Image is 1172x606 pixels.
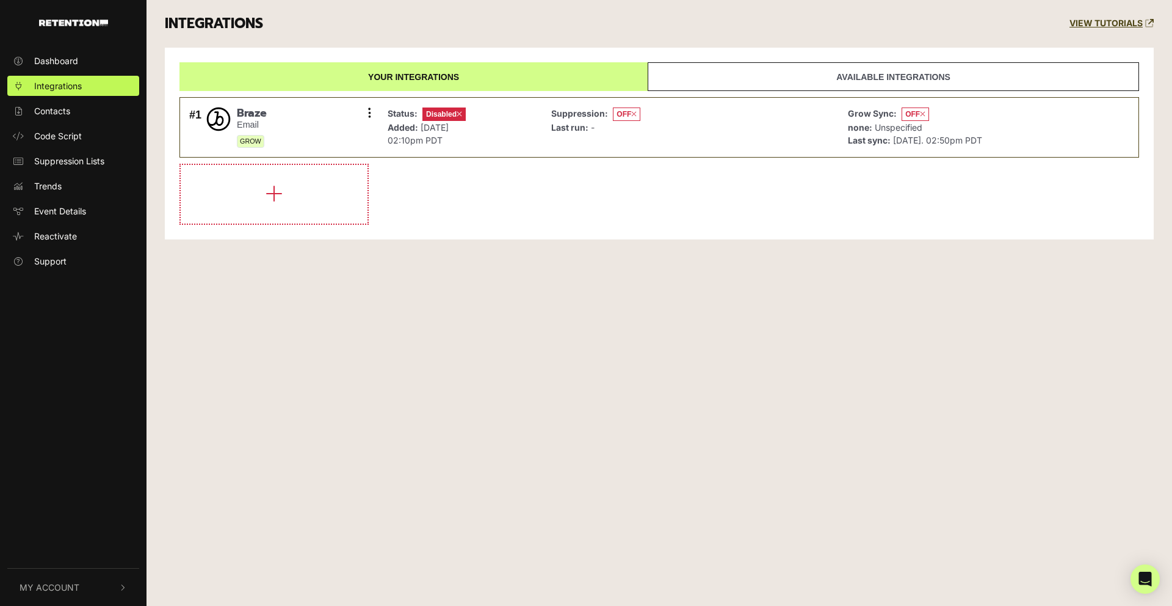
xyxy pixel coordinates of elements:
span: Disabled [422,108,466,121]
a: Available integrations [648,62,1139,91]
a: VIEW TUTORIALS [1069,18,1154,29]
span: Reactivate [34,230,77,243]
strong: Grow Sync: [848,108,897,119]
strong: Last sync: [848,135,891,145]
span: [DATE] 02:10pm PDT [388,122,449,145]
img: Braze [206,107,231,131]
div: Open Intercom Messenger [1130,564,1160,594]
strong: Status: [388,108,418,119]
small: Email [237,120,267,130]
span: Contacts [34,104,70,117]
span: My Account [20,581,79,594]
a: Integrations [7,76,139,96]
strong: Added: [388,122,418,133]
a: Your integrations [179,62,648,91]
a: Dashboard [7,51,139,71]
span: Support [34,255,67,268]
span: Event Details [34,205,86,217]
a: Trends [7,176,139,196]
a: Reactivate [7,226,139,246]
a: Contacts [7,101,139,121]
strong: none: [848,122,872,133]
span: Integrations [34,79,82,92]
a: Suppression Lists [7,151,139,171]
a: Support [7,251,139,271]
span: OFF [902,108,929,121]
div: #1 [189,107,201,148]
span: GROW [237,135,264,148]
span: Braze [237,107,267,120]
span: OFF [613,108,640,121]
a: Event Details [7,201,139,221]
strong: Suppression: [551,108,608,119]
span: Unspecified [875,122,922,133]
span: - [591,122,595,133]
h3: INTEGRATIONS [165,15,263,32]
button: My Account [7,569,139,606]
span: Dashboard [34,54,78,67]
span: [DATE]. 02:50pm PDT [893,135,982,145]
strong: Last run: [551,122,588,133]
span: Code Script [34,130,82,142]
span: Suppression Lists [34,155,104,167]
img: Retention.com [39,20,108,26]
a: Code Script [7,126,139,146]
span: Trends [34,180,62,192]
